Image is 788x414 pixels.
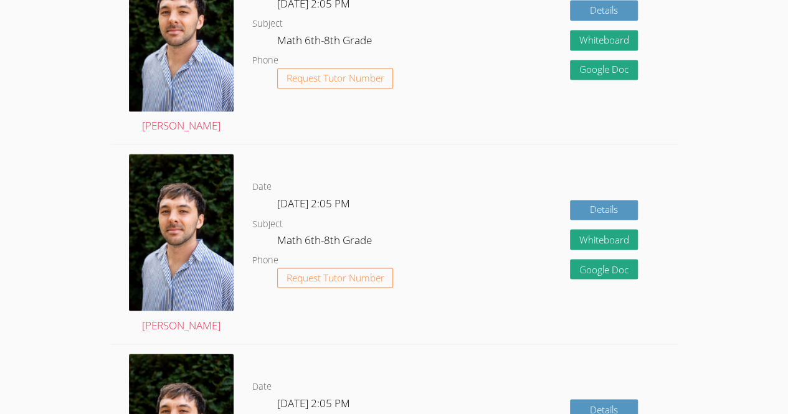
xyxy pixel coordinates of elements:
[570,30,638,50] button: Whiteboard
[277,395,350,410] span: [DATE] 2:05 PM
[277,68,394,88] button: Request Tutor Number
[252,216,283,232] dt: Subject
[252,179,272,195] dt: Date
[277,268,394,288] button: Request Tutor Number
[277,32,374,53] dd: Math 6th-8th Grade
[287,273,384,282] span: Request Tutor Number
[277,196,350,210] span: [DATE] 2:05 PM
[252,379,272,394] dt: Date
[570,229,638,250] button: Whiteboard
[129,154,234,311] img: profile.jpg
[287,73,384,83] span: Request Tutor Number
[277,231,374,252] dd: Math 6th-8th Grade
[570,60,638,80] a: Google Doc
[252,16,283,32] dt: Subject
[252,252,278,268] dt: Phone
[129,154,234,334] a: [PERSON_NAME]
[252,53,278,68] dt: Phone
[570,200,638,220] a: Details
[570,259,638,280] a: Google Doc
